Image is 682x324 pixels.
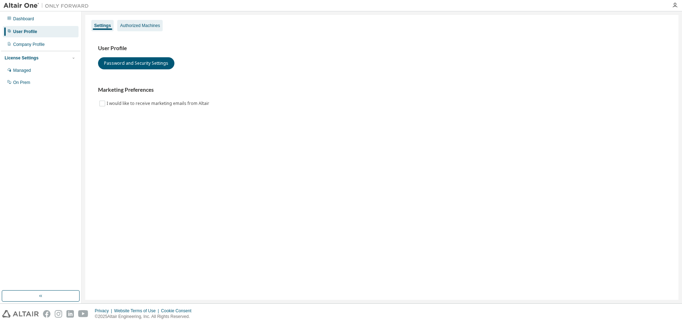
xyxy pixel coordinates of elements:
img: facebook.svg [43,310,50,318]
div: Authorized Machines [120,23,160,28]
div: Company Profile [13,42,45,47]
div: On Prem [13,80,30,85]
img: Altair One [4,2,92,9]
div: Settings [94,23,111,28]
p: © 2025 Altair Engineering, Inc. All Rights Reserved. [95,314,196,320]
label: I would like to receive marketing emails from Altair [107,99,211,108]
div: User Profile [13,29,37,34]
img: youtube.svg [78,310,88,318]
h3: Marketing Preferences [98,86,666,94]
div: Cookie Consent [161,308,195,314]
div: Dashboard [13,16,34,22]
div: License Settings [5,55,38,61]
div: Privacy [95,308,114,314]
button: Password and Security Settings [98,57,174,69]
div: Website Terms of Use [114,308,161,314]
img: instagram.svg [55,310,62,318]
img: linkedin.svg [66,310,74,318]
img: altair_logo.svg [2,310,39,318]
h3: User Profile [98,45,666,52]
div: Managed [13,68,31,73]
